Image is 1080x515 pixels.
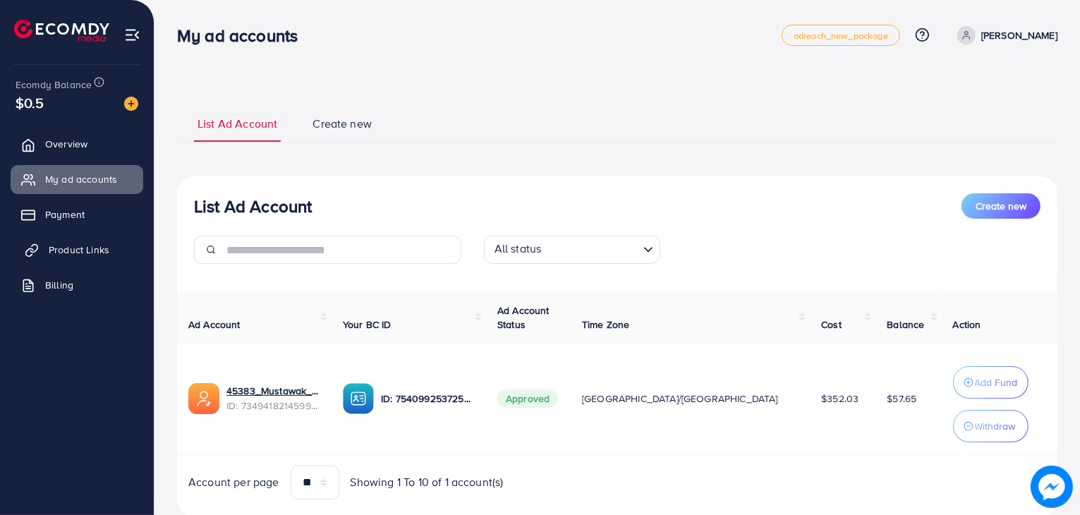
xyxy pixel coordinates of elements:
[821,392,858,406] span: $352.03
[953,317,981,332] span: Action
[887,392,916,406] span: $57.65
[953,410,1029,442] button: Withdraw
[582,392,778,406] span: [GEOGRAPHIC_DATA]/[GEOGRAPHIC_DATA]
[226,384,320,413] div: <span class='underline'>45383_Mustawak_1711169804481</span></br>7349418214599835650
[16,78,92,92] span: Ecomdy Balance
[497,303,550,332] span: Ad Account Status
[976,199,1026,213] span: Create new
[11,130,143,158] a: Overview
[961,193,1040,219] button: Create new
[45,137,87,151] span: Overview
[188,474,279,490] span: Account per page
[794,31,888,40] span: adreach_new_package
[492,238,545,260] span: All status
[351,474,504,490] span: Showing 1 To 10 of 1 account(s)
[11,200,143,229] a: Payment
[981,27,1057,44] p: [PERSON_NAME]
[226,399,320,413] span: ID: 7349418214599835650
[952,26,1057,44] a: [PERSON_NAME]
[11,236,143,264] a: Product Links
[782,25,900,46] a: adreach_new_package
[11,271,143,299] a: Billing
[582,317,629,332] span: Time Zone
[545,238,637,260] input: Search for option
[188,383,219,414] img: ic-ads-acc.e4c84228.svg
[343,317,392,332] span: Your BC ID
[198,116,277,132] span: List Ad Account
[975,418,1016,435] p: Withdraw
[177,25,309,46] h3: My ad accounts
[887,317,924,332] span: Balance
[484,236,660,264] div: Search for option
[1031,466,1073,508] img: image
[226,384,320,398] a: 45383_Mustawak_1711169804481
[124,97,138,111] img: image
[497,389,558,408] span: Approved
[14,20,109,42] img: logo
[953,366,1029,399] button: Add Fund
[188,317,241,332] span: Ad Account
[194,196,312,217] h3: List Ad Account
[45,172,117,186] span: My ad accounts
[45,207,85,222] span: Payment
[343,383,374,414] img: ic-ba-acc.ded83a64.svg
[313,116,372,132] span: Create new
[45,278,73,292] span: Billing
[124,27,140,43] img: menu
[975,374,1018,391] p: Add Fund
[821,317,842,332] span: Cost
[11,165,143,193] a: My ad accounts
[49,243,109,257] span: Product Links
[16,92,44,113] span: $0.5
[381,390,475,407] p: ID: 7540992537255903240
